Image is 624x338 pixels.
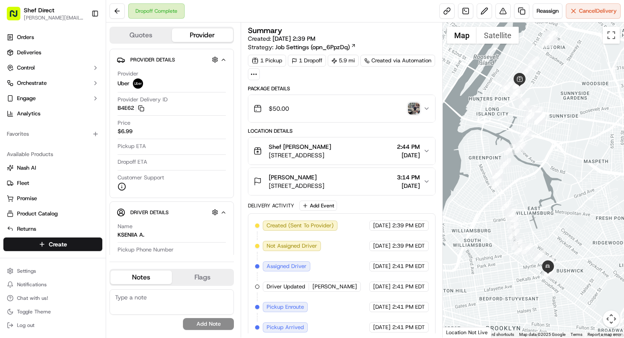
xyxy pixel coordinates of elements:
div: 24 [513,139,524,150]
span: [DATE] [373,283,391,291]
div: 11 [514,81,525,92]
img: photo_proof_of_delivery image [408,103,420,115]
div: 21 [534,114,545,125]
span: Fleet [17,179,29,187]
button: Product Catalog [3,207,102,221]
div: 27 [500,158,511,169]
button: Notes [110,271,172,284]
button: Engage [3,92,102,105]
span: Shef [PERSON_NAME] [269,142,331,151]
button: Add Event [299,201,337,211]
span: Pickup Phone Number [118,246,174,254]
div: 20 [534,113,545,124]
span: [DATE] [373,222,391,229]
span: $50.00 [269,104,289,113]
div: 23 [520,127,531,138]
button: Show street map [447,27,477,44]
div: 37 [512,239,523,250]
span: Pickup Enroute [267,303,304,311]
span: Notifications [17,281,47,288]
button: Quotes [110,28,172,42]
span: [PERSON_NAME][EMAIL_ADDRESS][DOMAIN_NAME] [24,14,84,21]
button: Chat with us! [3,292,102,304]
a: Open this area in Google Maps (opens a new window) [445,327,473,338]
span: Created (Sent To Provider) [267,222,334,229]
span: [DATE] [373,263,391,270]
div: 1 Pickup [248,55,286,67]
button: Shef [PERSON_NAME][STREET_ADDRESS]2:44 PM[DATE] [248,137,435,165]
span: Analytics [17,110,40,117]
div: 43 [542,268,553,279]
div: 40 [534,250,545,261]
span: Customer Support [118,174,164,182]
span: Create [49,240,67,249]
div: 34 [507,217,518,228]
div: 1 Dropoff [288,55,326,67]
a: Created via Automation [360,55,435,67]
div: 12 [513,78,524,89]
a: Returns [7,225,99,233]
button: Notifications [3,279,102,291]
div: 6 [545,31,556,42]
div: KSENIIA A. [118,231,144,239]
button: Shef Direct[PERSON_NAME][EMAIL_ADDRESS][DOMAIN_NAME] [3,3,88,24]
span: $6.99 [118,128,132,135]
button: Settings [3,265,102,277]
span: Provider Delivery ID [118,96,168,103]
span: Settings [17,268,36,274]
span: [DATE] 2:39 PM [273,35,315,42]
div: 38 [514,244,526,255]
div: 8 [528,56,539,67]
div: 36 [509,229,520,240]
div: 7 [542,37,553,48]
div: 5 [547,32,558,43]
span: 3:14 PM [397,173,420,182]
a: Job Settings (opn_6PpzDq) [275,43,356,51]
div: 15 [519,98,530,109]
span: Provider Details [130,56,175,63]
span: Driver Details [130,209,169,216]
div: 1 [514,79,526,90]
button: $50.00photo_proof_of_delivery image [248,95,435,122]
a: Report a map error [587,332,621,337]
span: Orders [17,34,34,41]
span: [DATE] [397,151,420,159]
span: Assigned Driver [267,263,306,270]
div: 16 [526,106,537,117]
div: Location Details [248,128,436,134]
span: [STREET_ADDRESS] [269,151,331,159]
div: 30 [491,179,502,190]
a: Orders [3,31,102,44]
button: Map camera controls [603,310,620,327]
div: 22 [523,112,534,123]
span: [DATE] [397,182,420,190]
div: Delivery Activity [248,202,294,209]
button: Provider Details [117,53,227,67]
span: Not Assigned Driver [267,242,317,250]
span: 2:41 PM EDT [392,283,425,291]
div: Available Products [3,148,102,161]
button: Control [3,61,102,75]
button: Orchestrate [3,76,102,90]
button: Returns [3,222,102,236]
button: [PERSON_NAME][STREET_ADDRESS]3:14 PM[DATE] [248,168,435,195]
span: Promise [17,195,37,202]
span: 2:39 PM EDT [392,242,425,250]
a: Deliveries [3,46,102,59]
span: Reassign [537,7,559,15]
div: 25 [514,142,526,153]
span: Pickup Arrived [267,324,304,331]
button: Reassign [533,3,562,19]
div: 17 [532,107,543,118]
span: Orchestrate [17,79,47,87]
button: Show satellite imagery [477,27,519,44]
span: 2:44 PM [397,142,420,151]
div: 35 [508,222,519,233]
a: Fleet [7,179,99,187]
div: 39 [522,243,533,254]
div: 26 [504,144,515,155]
a: Promise [7,195,99,202]
span: Map data ©2025 Google [519,332,565,337]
